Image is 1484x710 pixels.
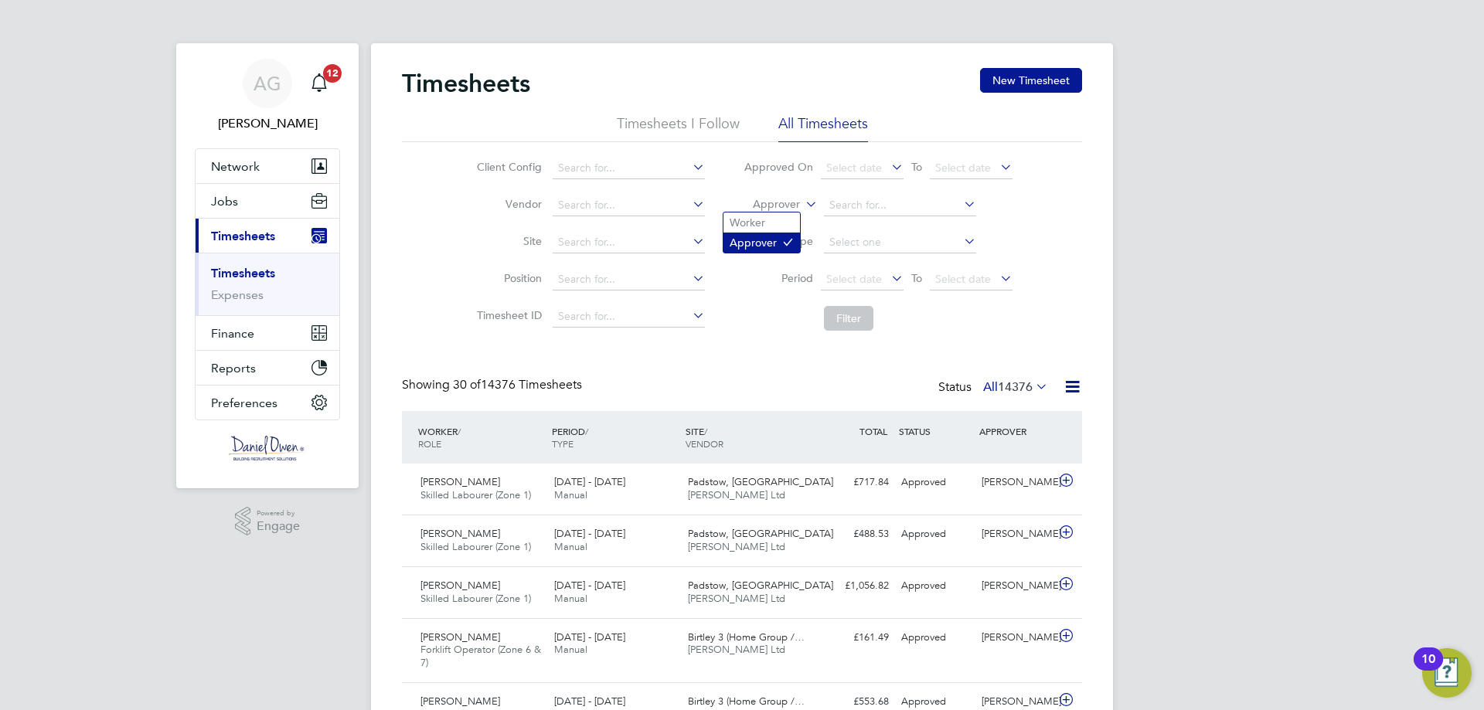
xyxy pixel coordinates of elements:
li: All Timesheets [778,114,868,142]
span: Amy Garcia [195,114,340,133]
a: 12 [304,59,335,108]
label: All [983,379,1048,395]
div: Timesheets [196,253,339,315]
span: Jobs [211,194,238,209]
input: Search for... [824,195,976,216]
nav: Main navigation [176,43,359,488]
a: Powered byEngage [235,507,301,536]
span: Network [211,159,260,174]
button: Reports [196,351,339,385]
span: TYPE [552,437,574,450]
label: Vendor [472,197,542,211]
li: Approver [723,233,800,253]
label: Site [472,234,542,248]
span: Birtley 3 (Home Group /… [688,695,805,708]
a: Expenses [211,287,264,302]
span: / [704,425,707,437]
div: Approved [895,470,975,495]
input: Search for... [553,195,705,216]
div: WORKER [414,417,548,457]
div: £161.49 [815,625,895,651]
div: APPROVER [975,417,1056,445]
span: Select date [935,161,991,175]
span: [PERSON_NAME] [420,475,500,488]
span: Birtley 3 (Home Group /… [688,630,805,644]
span: [DATE] - [DATE] [554,579,625,592]
input: Search for... [553,158,705,179]
a: Timesheets [211,266,275,280]
div: 10 [1421,659,1435,679]
span: [DATE] - [DATE] [554,630,625,644]
span: To [907,268,927,288]
input: Select one [824,232,976,253]
div: STATUS [895,417,975,445]
span: Padstow, [GEOGRAPHIC_DATA] [688,475,833,488]
button: Network [196,149,339,183]
span: Select date [935,272,991,286]
span: Reports [211,361,256,375]
div: Approved [895,521,975,547]
span: TOTAL [859,425,887,437]
li: Worker [723,212,800,233]
div: [PERSON_NAME] [975,625,1056,651]
img: danielowen-logo-retina.png [229,436,306,460]
span: Padstow, [GEOGRAPHIC_DATA] [688,579,833,592]
span: [DATE] - [DATE] [554,527,625,540]
span: Select date [826,272,882,286]
span: [PERSON_NAME] [420,630,500,644]
span: / [458,425,461,437]
div: Showing [402,377,585,393]
label: Client Config [472,160,542,174]
div: SITE [682,417,815,457]
span: Forklift Operator (Zone 6 & 7) [420,643,541,669]
span: VENDOR [686,437,723,450]
label: Approved On [744,160,813,174]
button: Preferences [196,386,339,420]
span: [PERSON_NAME] Ltd [688,488,785,501]
span: [PERSON_NAME] [420,579,500,592]
span: Engage [257,520,300,533]
div: £488.53 [815,521,895,547]
div: Status [938,377,1051,399]
span: Skilled Labourer (Zone 1) [420,488,531,501]
label: Position [472,271,542,285]
input: Search for... [553,306,705,328]
span: Finance [211,326,254,341]
span: To [907,157,927,177]
div: Approved [895,625,975,651]
span: Preferences [211,396,277,410]
div: [PERSON_NAME] [975,521,1056,547]
span: [PERSON_NAME] Ltd [688,592,785,605]
button: Timesheets [196,219,339,253]
span: [PERSON_NAME] Ltd [688,643,785,656]
input: Search for... [553,232,705,253]
span: Manual [554,488,587,501]
span: Manual [554,540,587,553]
button: New Timesheet [980,68,1082,93]
span: 30 of [453,377,481,392]
button: Finance [196,316,339,350]
li: Timesheets I Follow [617,114,740,142]
label: Period [744,271,813,285]
div: [PERSON_NAME] [975,470,1056,495]
button: Filter [824,306,873,331]
span: Powered by [257,507,300,520]
h2: Timesheets [402,68,530,99]
span: [PERSON_NAME] Ltd [688,540,785,553]
button: Jobs [196,184,339,218]
div: [PERSON_NAME] [975,573,1056,599]
span: Select date [826,161,882,175]
span: ROLE [418,437,441,450]
label: Timesheet ID [472,308,542,322]
span: [DATE] - [DATE] [554,695,625,708]
span: Manual [554,592,587,605]
span: AG [254,73,281,93]
label: Approver [730,197,800,212]
input: Search for... [553,269,705,290]
button: Open Resource Center, 10 new notifications [1422,648,1472,698]
a: Go to home page [195,436,340,460]
span: Timesheets [211,229,275,243]
span: [PERSON_NAME] [420,695,500,708]
div: Approved [895,573,975,599]
span: 14376 [998,379,1033,395]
